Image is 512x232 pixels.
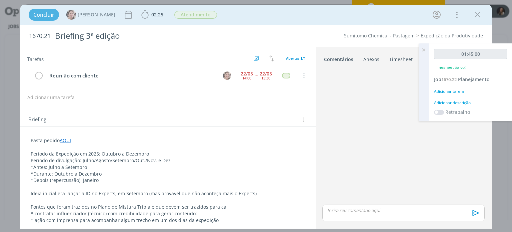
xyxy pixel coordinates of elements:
[28,115,46,124] span: Briefing
[434,64,466,70] p: Timesheet Salvo!
[31,204,305,210] p: Pontos que foram trazidos no Plano de Mistura Tripla e que devem ser trazidos para cá:
[31,171,305,177] p: *Durante: Outubro a Dezembro
[434,88,507,94] div: Adicionar tarefa
[31,157,305,164] p: Período de divulgação: Julho/Agosto/Setembro/Out./Nov. e Dez
[255,73,257,78] span: --
[434,76,490,82] a: Job1670.22Planejamento
[151,11,163,18] span: 02:25
[140,9,165,20] button: 02:25
[31,217,305,224] p: * ação com imprensa para acompanhar algum trecho em um dos dias da expedição
[421,32,483,39] a: Expedição da Produtividade
[29,9,59,21] button: Concluir
[60,137,71,144] a: AQUI
[31,177,305,184] p: *Depois (repercussão): Janeiro
[261,76,270,80] div: 15:30
[52,28,291,44] div: Briefing 3ª edição
[445,108,470,115] label: Retrabalho
[269,55,274,61] img: arrow-down-up.svg
[46,71,217,80] div: Reunião com cliente
[31,224,305,230] p: Considerar essas iniciativas para o durante, acrescentando o antes e depois
[20,5,491,229] div: dialog
[33,12,54,17] span: Concluir
[241,71,253,76] div: 22/05
[27,91,75,103] button: Adicionar uma tarefa
[458,76,490,82] span: Planejamento
[286,56,306,61] span: Abertas 1/1
[31,190,305,197] p: Ideia inicial era lançar a ID no Experts, em Setembro (mas provável que não aconteça mais o Experts)
[389,53,413,63] a: Timesheet
[363,56,379,63] div: Anexos
[31,164,305,171] p: *Antes: Julho a Setembro
[242,76,251,80] div: 14:00
[31,210,305,217] p: * contratar influenciador (técnico) com credibilidade para gerar conteúdo;
[29,32,51,40] span: 1670.21
[344,32,415,39] a: Sumitomo Chemical - Pastagem
[31,137,305,144] p: Pasta pedido
[31,151,305,157] p: Período da Expedição em 2025: Outubro a Dezembro
[260,71,272,76] div: 22/05
[434,100,507,106] div: Adicionar descrição
[324,53,354,63] a: Comentários
[27,54,44,62] span: Tarefas
[441,76,457,82] span: 1670.22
